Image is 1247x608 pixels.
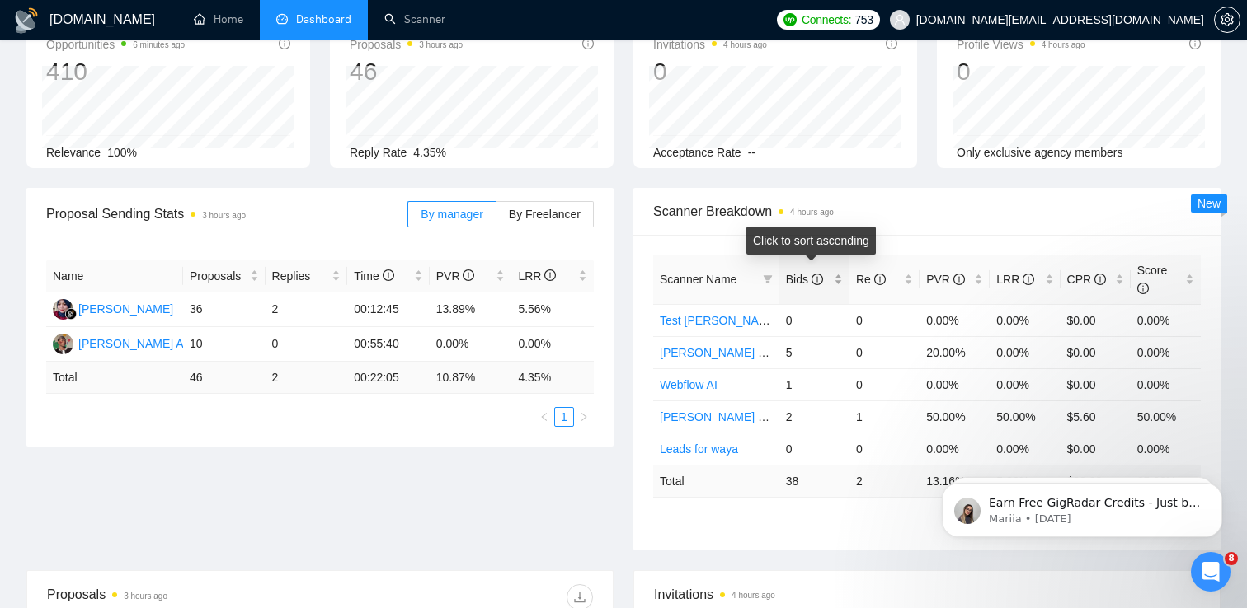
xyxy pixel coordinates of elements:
[783,13,797,26] img: upwork-logo.png
[1067,273,1106,286] span: CPR
[874,274,886,285] span: info-circle
[183,260,266,292] th: Proposals
[430,292,512,327] td: 13.89%
[1061,433,1131,465] td: $0.00
[1215,13,1240,26] span: setting
[272,267,329,285] span: Replies
[779,336,849,368] td: 5
[53,334,73,354] img: RA
[574,407,594,427] li: Next Page
[350,146,407,159] span: Reply Rate
[957,35,1085,54] span: Profile Views
[266,362,348,394] td: 2
[266,327,348,362] td: 0
[194,12,243,26] a: homeHome
[1214,13,1240,26] a: setting
[65,308,77,320] img: gigradar-bm.png
[133,40,185,49] time: 6 minutes ago
[990,400,1060,433] td: 50.00%
[920,400,990,433] td: 50.00%
[509,208,581,221] span: By Freelancer
[1131,368,1201,400] td: 0.00%
[419,40,463,49] time: 3 hours ago
[779,304,849,336] td: 0
[413,146,446,159] span: 4.35%
[13,7,40,34] img: logo
[384,12,445,26] a: searchScanner
[190,267,247,285] span: Proposals
[760,267,776,292] span: filter
[430,327,512,362] td: 0.00%
[567,591,592,604] span: download
[660,442,738,456] a: Leads for waya
[579,412,589,422] span: right
[920,368,990,400] td: 0.00%
[1042,40,1085,49] time: 4 hours ago
[920,336,990,368] td: 20.00%
[723,40,767,49] time: 4 hours ago
[544,269,556,281] span: info-circle
[354,269,393,283] span: Time
[849,433,920,465] td: 0
[653,146,741,159] span: Acceptance Rate
[990,336,1060,368] td: 0.00%
[990,304,1060,336] td: 0.00%
[660,273,736,286] span: Scanner Name
[436,269,475,283] span: PVR
[660,314,852,327] a: Test [PERSON_NAME] - UI/UX SaaS
[653,465,779,497] td: Total
[917,448,1247,564] iframe: Intercom notifications message
[957,56,1085,87] div: 0
[849,400,920,433] td: 1
[763,274,773,284] span: filter
[539,412,549,422] span: left
[779,465,849,497] td: 38
[1137,283,1149,294] span: info-circle
[1198,197,1221,210] span: New
[849,465,920,497] td: 2
[421,208,482,221] span: By manager
[183,327,266,362] td: 10
[660,346,827,359] a: [PERSON_NAME] - UI/UX SaaS
[660,410,837,423] a: [PERSON_NAME] - UI/UX Fintech
[347,362,430,394] td: 00:22:05
[990,368,1060,400] td: 0.00%
[1225,552,1238,565] span: 8
[920,304,990,336] td: 0.00%
[802,11,851,29] span: Connects:
[1023,274,1034,285] span: info-circle
[1191,552,1231,592] iframe: Intercom live chat
[383,269,394,281] span: info-circle
[996,273,1034,286] span: LRR
[347,292,430,327] td: 00:12:45
[555,408,573,426] a: 1
[1131,304,1201,336] td: 0.00%
[46,35,185,54] span: Opportunities
[957,146,1123,159] span: Only exclusive agency members
[46,260,183,292] th: Name
[1189,38,1201,49] span: info-circle
[266,292,348,327] td: 2
[854,11,873,29] span: 753
[124,592,167,601] time: 3 hours ago
[849,336,920,368] td: 0
[46,146,101,159] span: Relevance
[511,362,594,394] td: 4.35 %
[46,203,407,224] span: Proposal Sending Stats
[1131,400,1201,433] td: 50.00%
[786,273,823,286] span: Bids
[78,300,173,318] div: [PERSON_NAME]
[350,35,463,54] span: Proposals
[653,35,767,54] span: Invitations
[856,273,886,286] span: Re
[202,211,246,220] time: 3 hours ago
[511,292,594,327] td: 5.56%
[849,368,920,400] td: 0
[350,56,463,87] div: 46
[660,378,718,391] a: Webflow AI
[518,269,556,283] span: LRR
[894,14,906,26] span: user
[653,201,1201,222] span: Scanner Breakdown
